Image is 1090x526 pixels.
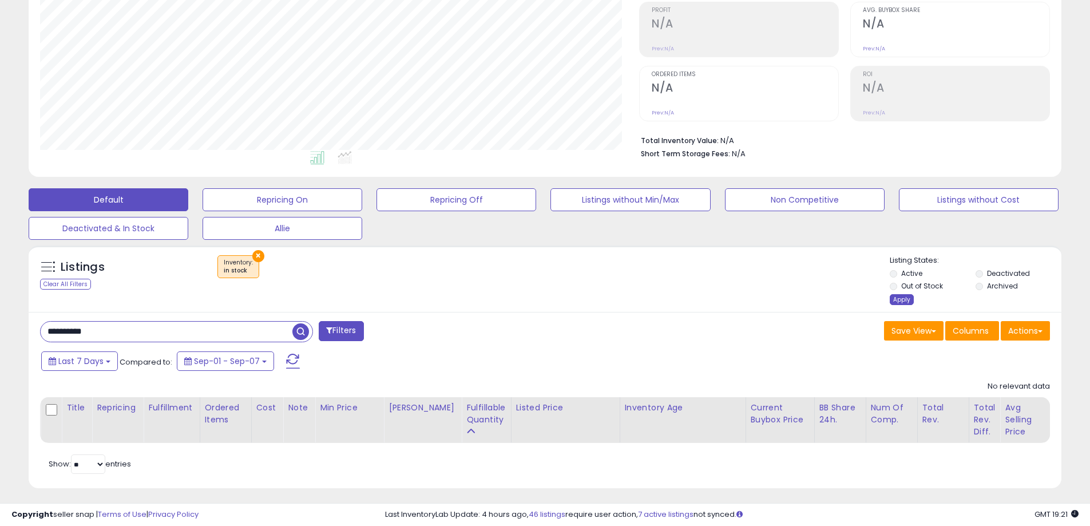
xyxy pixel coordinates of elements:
[98,509,146,520] a: Terms of Use
[652,45,674,52] small: Prev: N/A
[1034,509,1079,520] span: 2025-09-15 19:21 GMT
[863,81,1049,97] h2: N/A
[41,351,118,371] button: Last 7 Days
[224,267,253,275] div: in stock
[320,402,379,414] div: Min Price
[652,109,674,116] small: Prev: N/A
[148,402,195,414] div: Fulfillment
[953,325,989,337] span: Columns
[61,259,105,275] h5: Listings
[751,402,810,426] div: Current Buybox Price
[725,188,885,211] button: Non Competitive
[11,509,199,520] div: seller snap | |
[29,217,188,240] button: Deactivated & In Stock
[884,321,944,341] button: Save View
[641,149,730,159] b: Short Term Storage Fees:
[863,7,1049,14] span: Avg. Buybox Share
[466,402,506,426] div: Fulfillable Quantity
[252,250,264,262] button: ×
[1001,321,1050,341] button: Actions
[652,17,838,33] h2: N/A
[987,281,1018,291] label: Archived
[863,45,885,52] small: Prev: N/A
[922,402,964,426] div: Total Rev.
[203,217,362,240] button: Allie
[890,294,914,305] div: Apply
[11,509,53,520] strong: Copyright
[638,509,693,520] a: 7 active listings
[376,188,536,211] button: Repricing Off
[40,279,91,290] div: Clear All Filters
[652,7,838,14] span: Profit
[988,381,1050,392] div: No relevant data
[385,509,1079,520] div: Last InventoryLab Update: 4 hours ago, require user action, not synced.
[899,188,1059,211] button: Listings without Cost
[256,402,279,414] div: Cost
[58,355,104,367] span: Last 7 Days
[389,402,457,414] div: [PERSON_NAME]
[120,357,172,367] span: Compared to:
[863,72,1049,78] span: ROI
[871,402,913,426] div: Num of Comp.
[641,133,1041,147] li: N/A
[148,509,199,520] a: Privacy Policy
[819,402,861,426] div: BB Share 24h.
[901,268,922,278] label: Active
[516,402,615,414] div: Listed Price
[529,509,565,520] a: 46 listings
[66,402,87,414] div: Title
[29,188,188,211] button: Default
[863,109,885,116] small: Prev: N/A
[1005,402,1047,438] div: Avg Selling Price
[890,255,1061,266] p: Listing States:
[97,402,138,414] div: Repricing
[652,81,838,97] h2: N/A
[224,258,253,275] span: Inventory :
[863,17,1049,33] h2: N/A
[987,268,1030,278] label: Deactivated
[205,402,247,426] div: Ordered Items
[550,188,710,211] button: Listings without Min/Max
[177,351,274,371] button: Sep-01 - Sep-07
[652,72,838,78] span: Ordered Items
[901,281,943,291] label: Out of Stock
[625,402,741,414] div: Inventory Age
[319,321,363,341] button: Filters
[974,402,996,438] div: Total Rev. Diff.
[641,136,719,145] b: Total Inventory Value:
[288,402,310,414] div: Note
[194,355,260,367] span: Sep-01 - Sep-07
[732,148,746,159] span: N/A
[49,458,131,469] span: Show: entries
[945,321,999,341] button: Columns
[203,188,362,211] button: Repricing On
